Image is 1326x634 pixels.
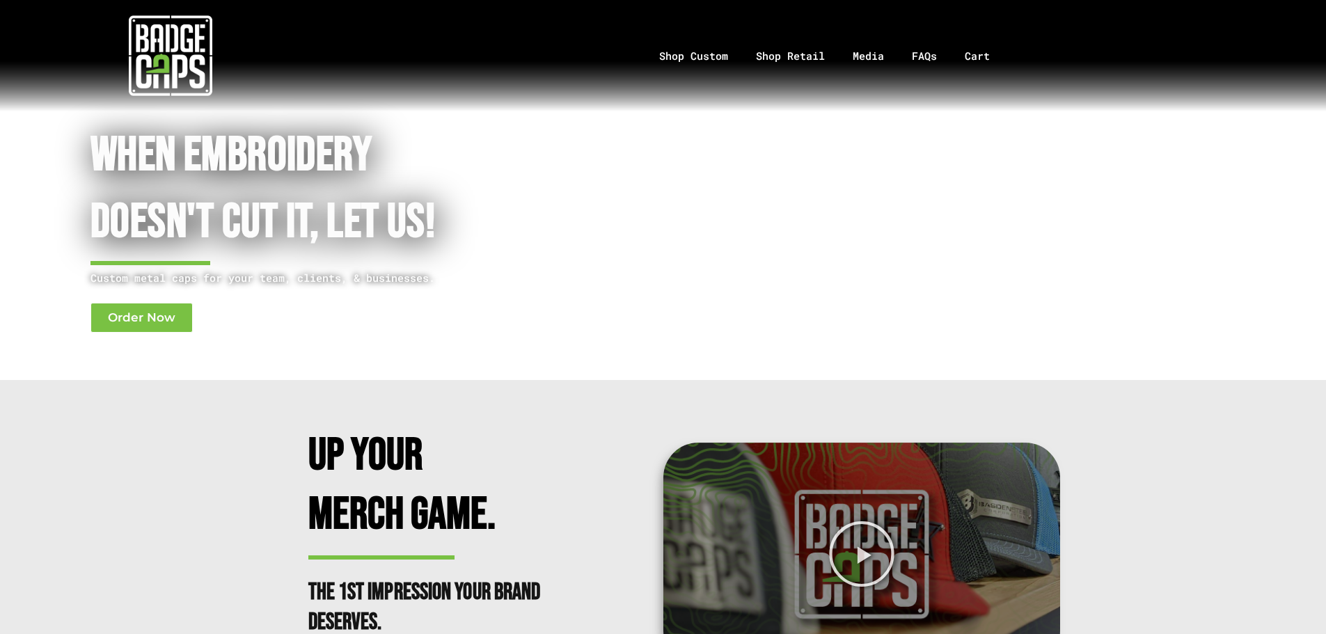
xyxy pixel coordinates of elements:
span: Order Now [108,312,175,324]
a: Shop Retail [742,19,839,93]
a: Cart [951,19,1021,93]
nav: Menu [340,19,1326,93]
a: Shop Custom [645,19,742,93]
div: Play Video [828,520,896,588]
a: Media [839,19,898,93]
p: Custom metal caps for your team, clients, & businesses. [90,269,590,287]
a: Order Now [90,303,193,333]
h1: When Embroidery Doesn't cut it, Let Us! [90,122,590,257]
a: FAQs [898,19,951,93]
h2: Up Your Merch Game. [308,427,552,544]
img: badgecaps white logo with green acccent [129,14,212,97]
